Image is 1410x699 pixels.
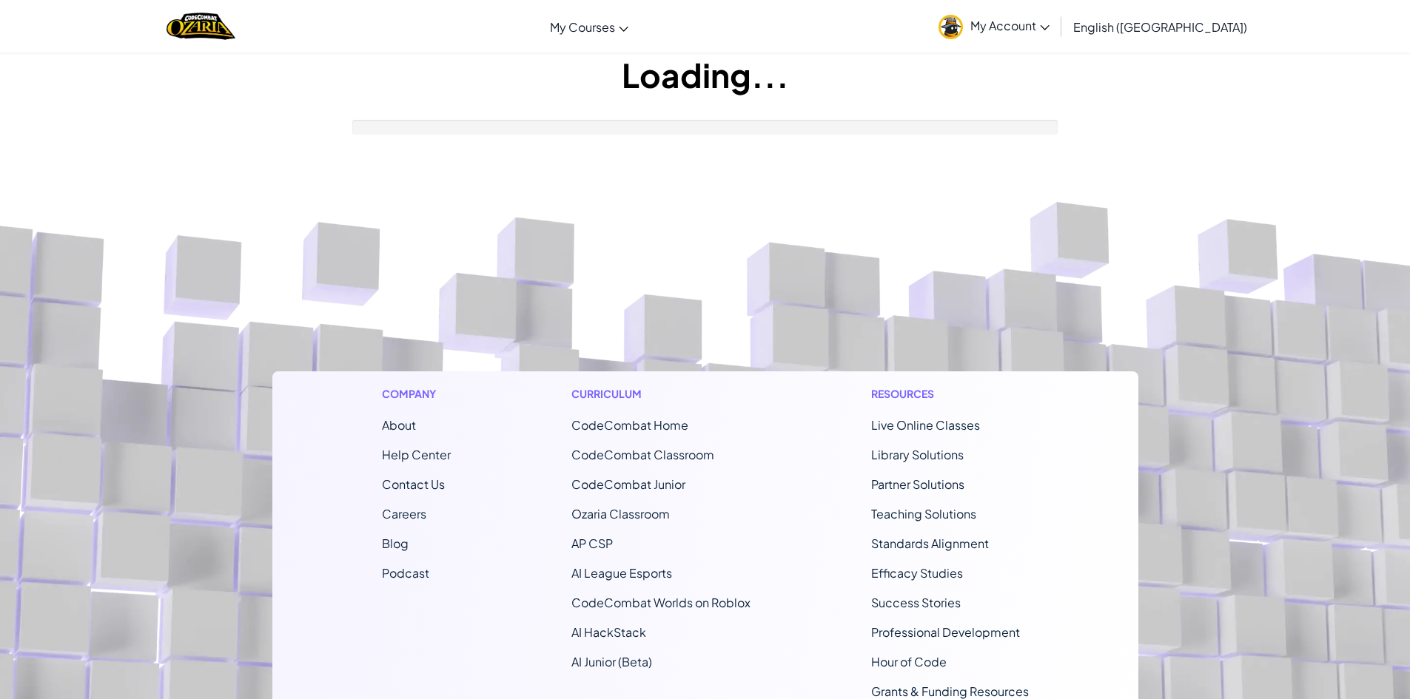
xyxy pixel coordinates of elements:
[1073,19,1247,35] span: English ([GEOGRAPHIC_DATA])
[382,417,416,433] a: About
[871,447,964,462] a: Library Solutions
[382,386,451,402] h1: Company
[871,654,947,669] a: Hour of Code
[871,565,963,581] a: Efficacy Studies
[382,536,409,551] a: Blog
[571,654,652,669] a: AI Junior (Beta)
[571,595,751,610] a: CodeCombat Worlds on Roblox
[871,506,976,521] a: Teaching Solutions
[871,417,980,433] a: Live Online Classes
[871,683,1029,699] a: Grants & Funding Resources
[382,476,445,492] span: Contact Us
[543,7,636,47] a: My Courses
[167,11,235,41] img: Home
[571,417,688,433] span: CodeCombat Home
[871,536,989,551] a: Standards Alignment
[871,476,964,492] a: Partner Solutions
[571,624,646,640] a: AI HackStack
[382,565,429,581] a: Podcast
[382,506,426,521] a: Careers
[167,11,235,41] a: Ozaria by CodeCombat logo
[931,3,1057,50] a: My Account
[382,447,451,462] a: Help Center
[571,447,714,462] a: CodeCombat Classroom
[571,536,613,551] a: AP CSP
[550,19,615,35] span: My Courses
[1066,7,1255,47] a: English ([GEOGRAPHIC_DATA])
[871,624,1020,640] a: Professional Development
[571,506,670,521] a: Ozaria Classroom
[571,386,751,402] h1: Curriculum
[970,18,1050,33] span: My Account
[871,386,1029,402] h1: Resources
[871,595,961,610] a: Success Stories
[571,476,685,492] a: CodeCombat Junior
[571,565,672,581] a: AI League Esports
[939,15,963,39] img: avatar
